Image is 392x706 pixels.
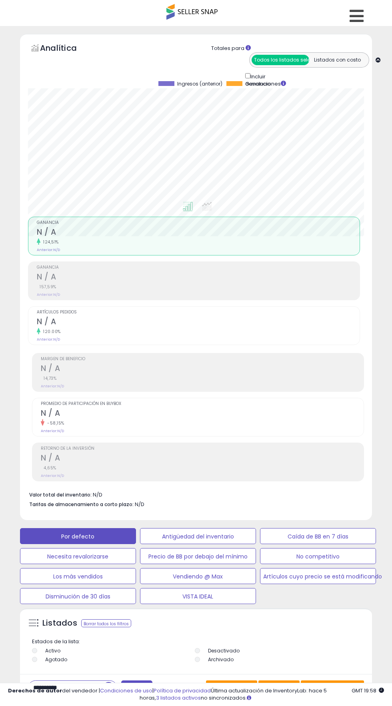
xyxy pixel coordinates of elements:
span: 2025-08-17 02:21 GMT [352,687,384,694]
font: N / A [37,271,56,282]
font: N / A [37,316,56,327]
button: Necesita revalorizarse [20,548,136,564]
font: N / A [37,227,56,237]
font: Tarifas de almacenamiento a corto plazo: [29,501,134,508]
font: Derechos de autor [8,687,62,694]
button: No competitivo [260,548,376,564]
font: Desactivado [208,647,240,654]
a: Condiciones de uso [100,687,152,694]
font: Anterior: [37,247,53,252]
font: N/D [53,337,60,342]
font: Disminución de 30 días [46,592,110,600]
font: Anterior: [37,292,53,297]
a: 3 listados activos [156,694,201,702]
font: Totales para [211,44,244,52]
button: Caída de BB en 7 días [260,528,376,544]
font: N / A [41,408,60,419]
font: Artículos cuyo precio se está modificando [263,572,382,580]
font: N/D [57,473,64,478]
font: Artículos pedidos [37,309,77,315]
font: N / A [41,363,60,374]
font: Promedio de participación en Buybox [41,401,121,407]
button: Disminución de 30 días [20,588,136,604]
font: Anterior: [41,384,57,389]
font: 157,59% [40,284,56,290]
button: VISTA IDEAL [140,588,256,604]
font: Necesita revalorizarse [47,552,108,560]
font: N/D [53,247,60,252]
font: Activo [45,647,60,654]
button: Filtros [121,680,152,694]
button: Guardar vista [206,680,257,695]
button: Comportamiento [301,680,364,695]
font: -58,15% [47,420,64,426]
font: Estados de la lista: [32,638,80,645]
font: 124,51% [43,239,59,245]
font: 120.00% [43,329,61,335]
a: Política de privacidad [154,687,211,694]
button: Columnas [258,680,300,694]
font: N/D [135,501,144,508]
font: Los más vendidos [53,572,103,580]
font: N/D [57,429,64,433]
font: Última actualización de InventoryLab: hace 5 horas, [140,687,327,702]
button: Vendiendo @ Max [140,568,256,584]
font: Ganancia [245,80,271,87]
font: N/D [57,384,64,389]
font: N/D [53,292,60,297]
font: N / A [41,453,60,463]
font: Ganancia [37,264,59,270]
button: Artículos cuyo precio se está modificando [260,568,376,584]
font: Agotado [45,656,67,663]
font: no sincronizados. [201,694,247,702]
font: Analítica [40,42,77,54]
font: | [152,687,154,694]
font: N/D [93,491,102,499]
font: No competitivo [296,552,340,560]
font: Listados [42,617,77,628]
font: Anterior: [37,337,53,342]
font: VISTA IDEAL [182,592,213,600]
font: 14,73% [44,375,56,381]
font: Vendiendo @ Max [173,572,223,580]
font: Precio de BB por debajo del mínimo [148,552,248,560]
font: Antigüedad del inventario [162,532,234,540]
font: Margen de beneficio [41,356,85,362]
button: Antigüedad del inventario [140,528,256,544]
font: Valor total del inventario: [29,491,92,498]
button: Precio de BB por debajo del mínimo [140,548,256,564]
font: Anterior: [41,429,57,433]
font: 4,65% [44,465,56,471]
button: Por defecto [20,528,136,544]
font: Caída de BB en 7 días [288,532,348,540]
font: GMT 19:58 [352,687,376,694]
button: Los más vendidos [20,568,136,584]
font: Borrar todos los filtros [84,620,129,626]
font: Ganancia [37,219,59,225]
font: Anterior: [41,473,57,478]
font: Por defecto [61,532,94,540]
font: Retorno de la inversión [41,445,94,451]
font: Ingresos (anterior) [177,80,222,87]
font: Archivado [208,656,234,663]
